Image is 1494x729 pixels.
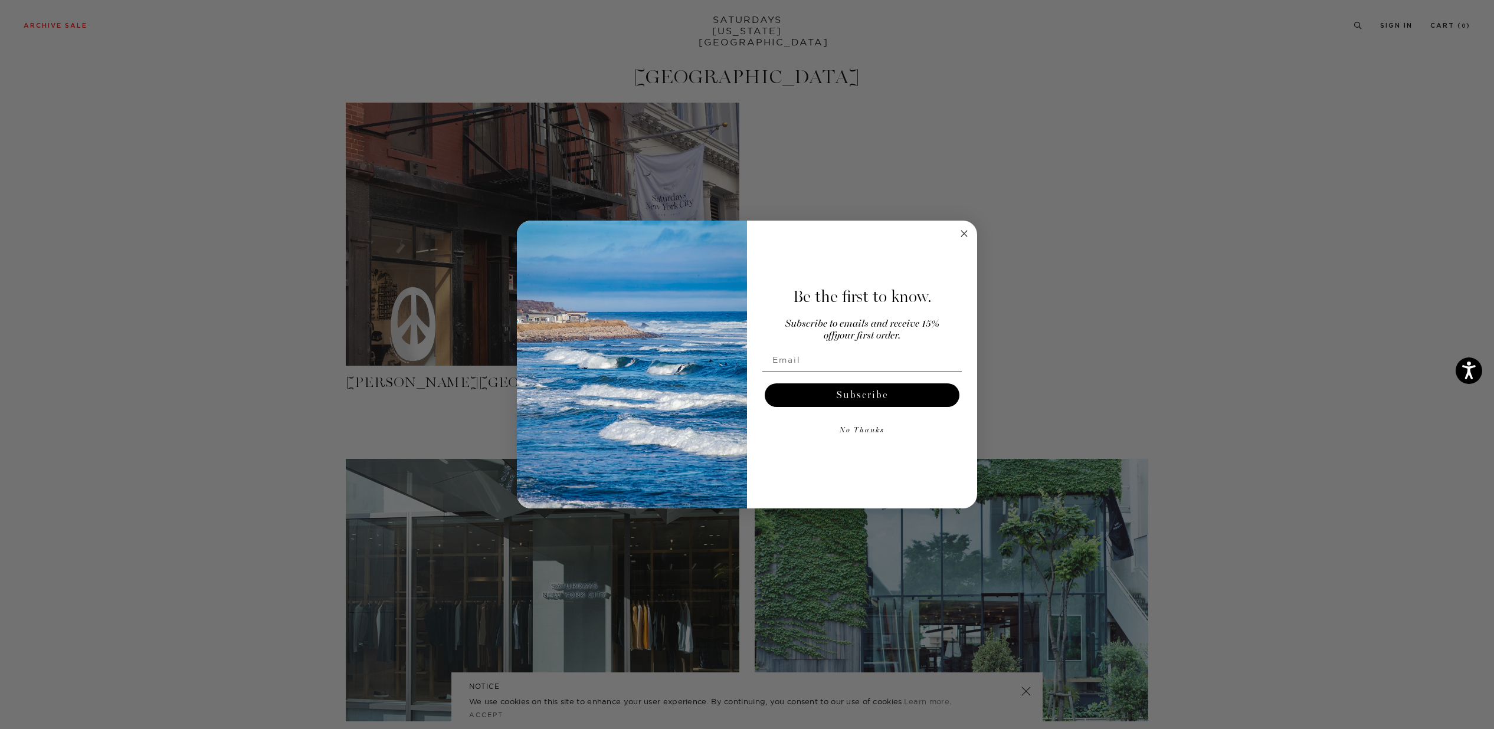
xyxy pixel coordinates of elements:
span: Subscribe to emails and receive 15% [785,319,939,329]
span: Be the first to know. [793,287,932,307]
span: your first order. [834,331,900,341]
button: Subscribe [765,383,959,407]
button: Close dialog [957,226,971,241]
span: off [824,331,834,341]
button: No Thanks [762,419,962,442]
img: 125c788d-000d-4f3e-b05a-1b92b2a23ec9.jpeg [517,221,747,508]
input: Email [762,348,962,372]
